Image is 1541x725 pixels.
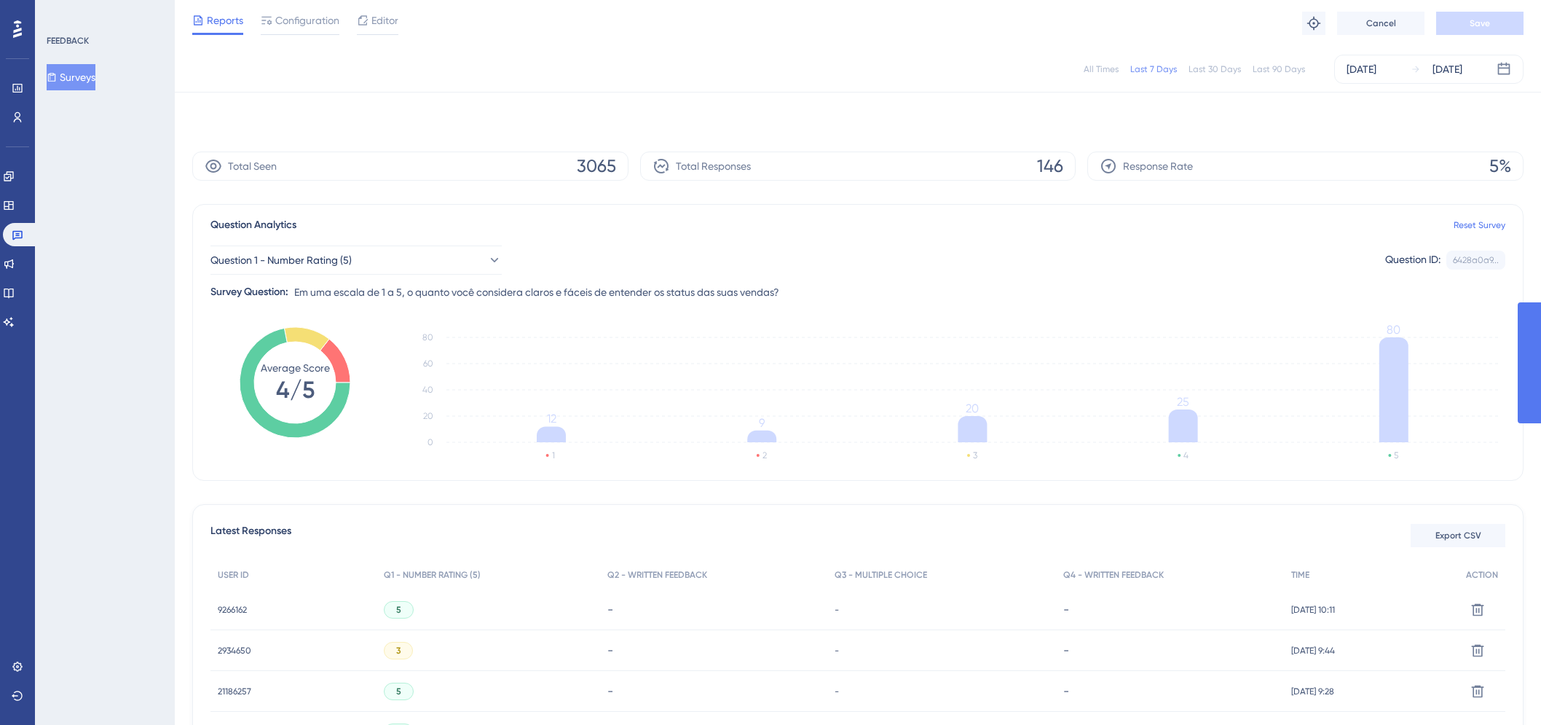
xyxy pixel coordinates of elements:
span: Em uma escala de 1 a 5, o quanto você considera claros e fáceis de entender os status das suas ve... [294,283,779,301]
tspan: 20 [966,401,979,415]
div: [DATE] [1432,60,1462,78]
tspan: 4/5 [276,376,315,404]
tspan: 60 [423,358,433,369]
div: 6428a0a9... [1453,254,1499,266]
span: Export CSV [1435,530,1481,541]
tspan: 12 [547,412,556,426]
tspan: 0 [427,437,433,447]
span: Save [1470,17,1490,29]
div: - [607,603,820,616]
span: 5 [396,686,401,697]
div: [DATE] [1347,60,1376,78]
span: Latest Responses [210,522,291,549]
span: Question 1 - Number Rating (5) [210,251,352,269]
text: 5 [1394,450,1398,461]
div: - [607,684,820,698]
span: 3 [396,645,401,657]
button: Cancel [1337,12,1424,35]
div: - [607,643,820,657]
span: Total Seen [228,157,277,175]
div: - [1063,643,1277,657]
span: Reports [207,12,243,29]
span: 5% [1489,154,1511,178]
button: Save [1436,12,1524,35]
span: Q4 - WRITTEN FEEDBACK [1063,569,1164,581]
span: USER ID [218,569,249,581]
span: Q3 - MULTIPLE CHOICE [835,569,927,581]
div: - [1063,684,1277,698]
div: Question ID: [1385,251,1440,270]
button: Question 1 - Number Rating (5) [210,246,502,275]
div: All Times [1084,63,1119,75]
text: 4 [1183,450,1189,461]
text: 3 [973,450,977,461]
tspan: 25 [1177,395,1189,409]
span: [DATE] 9:28 [1291,686,1334,697]
iframe: UserGuiding AI Assistant Launcher [1480,667,1524,711]
text: 1 [552,450,555,461]
tspan: 20 [423,411,433,421]
span: 5 [396,604,401,616]
span: Response Rate [1123,157,1193,175]
span: Configuration [275,12,339,29]
span: Editor [371,12,398,29]
span: 21186257 [218,686,251,697]
span: Cancel [1366,17,1396,29]
span: 2934650 [218,645,251,657]
tspan: 80 [1387,323,1400,337]
text: 2 [762,450,767,461]
span: 146 [1037,154,1063,178]
tspan: Average Score [261,362,330,374]
span: [DATE] 9:44 [1291,645,1335,657]
tspan: 40 [422,385,433,395]
div: Last 7 Days [1130,63,1177,75]
span: [DATE] 10:11 [1291,604,1335,616]
div: - [1063,603,1277,616]
tspan: 9 [759,416,765,430]
span: - [835,645,839,657]
div: FEEDBACK [47,35,89,47]
span: 9266162 [218,604,247,616]
tspan: 80 [422,332,433,342]
div: Survey Question: [210,283,288,301]
button: Export CSV [1411,524,1505,547]
a: Reset Survey [1454,219,1505,231]
div: Last 30 Days [1189,63,1241,75]
span: TIME [1291,569,1309,581]
span: - [835,604,839,616]
span: Q1 - NUMBER RATING (5) [384,569,481,581]
span: Question Analytics [210,216,296,234]
span: ACTION [1466,569,1498,581]
span: - [835,686,839,697]
div: Last 90 Days [1253,63,1305,75]
button: Surveys [47,64,95,90]
span: Q2 - WRITTEN FEEDBACK [607,569,707,581]
span: Total Responses [676,157,751,175]
span: 3065 [577,154,616,178]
